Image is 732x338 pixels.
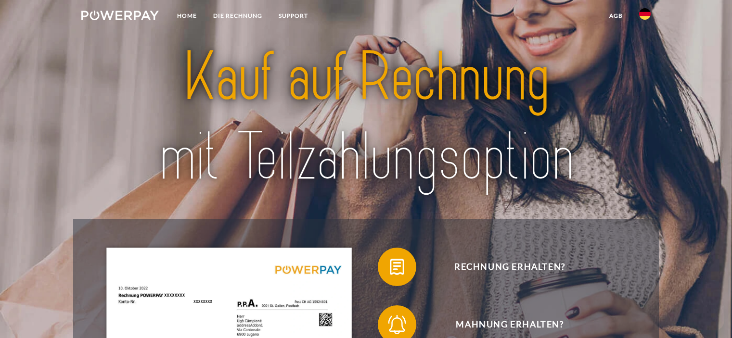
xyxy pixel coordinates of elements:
[378,248,628,286] button: Rechnung erhalten?
[385,255,409,279] img: qb_bill.svg
[81,11,159,20] img: logo-powerpay-white.svg
[392,248,628,286] span: Rechnung erhalten?
[693,300,724,330] iframe: Schaltfläche zum Öffnen des Messaging-Fensters
[639,8,651,20] img: de
[169,7,205,25] a: Home
[205,7,270,25] a: DIE RECHNUNG
[385,313,409,337] img: qb_bell.svg
[601,7,631,25] a: agb
[270,7,316,25] a: SUPPORT
[109,34,622,200] img: title-powerpay_de.svg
